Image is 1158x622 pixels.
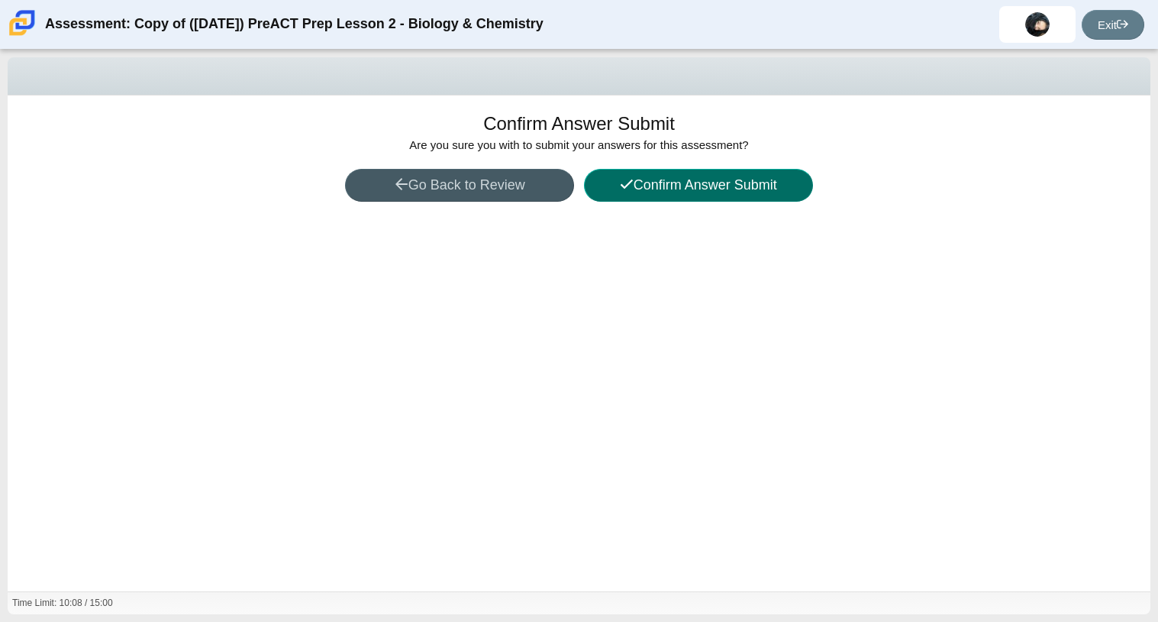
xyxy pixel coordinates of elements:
[6,7,38,39] img: Carmen School of Science & Technology
[409,138,748,151] span: Are you sure you with to submit your answers for this assessment?
[1082,10,1144,40] a: Exit
[345,169,574,202] button: Go Back to Review
[1025,12,1050,37] img: amara.inthapanya.YT6XGV
[12,597,113,610] div: Time Limit: 10:08 / 15:00
[45,6,544,43] div: Assessment: Copy of ([DATE]) PreACT Prep Lesson 2 - Biology & Chemistry
[6,28,38,41] a: Carmen School of Science & Technology
[584,169,813,202] button: Confirm Answer Submit
[483,111,675,137] h1: Confirm Answer Submit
